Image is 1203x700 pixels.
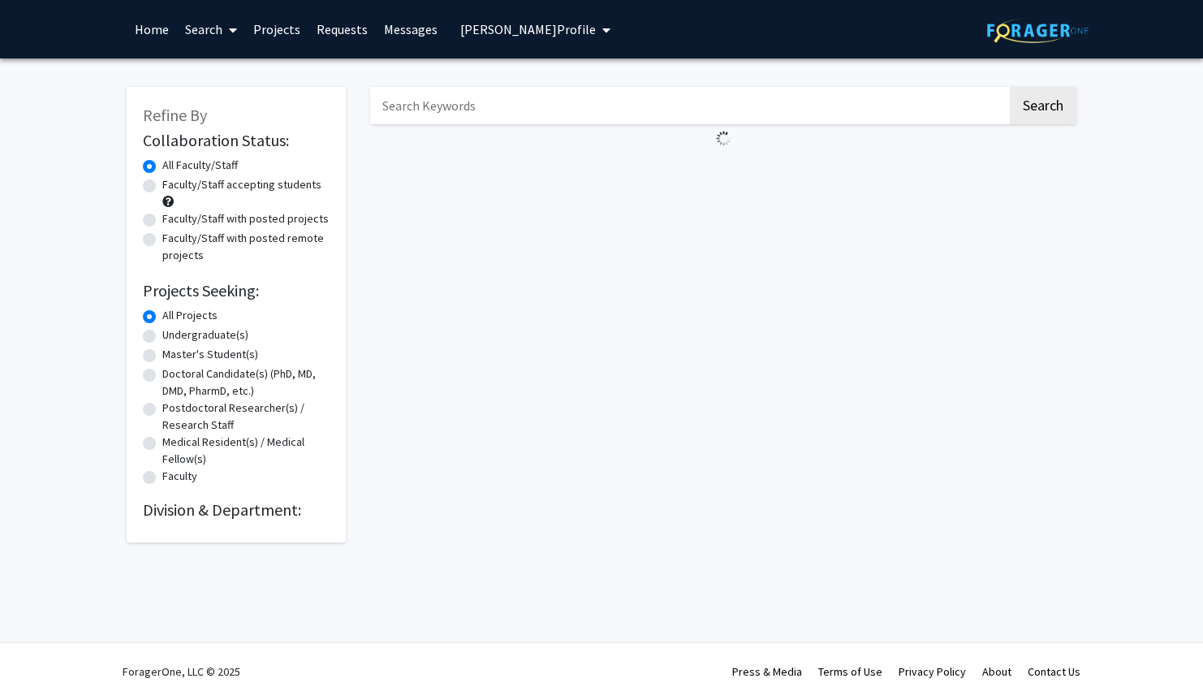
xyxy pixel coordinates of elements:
label: Master's Student(s) [162,346,258,363]
a: Contact Us [1028,664,1080,679]
h2: Projects Seeking: [143,281,330,300]
a: Projects [245,1,308,58]
a: About [982,664,1011,679]
label: Faculty [162,468,197,485]
a: Terms of Use [818,664,882,679]
img: ForagerOne Logo [987,18,1089,43]
a: Requests [308,1,376,58]
a: Home [127,1,177,58]
h2: Division & Department: [143,500,330,520]
a: Press & Media [732,664,802,679]
span: [PERSON_NAME] Profile [460,21,596,37]
img: Loading [709,124,738,153]
label: Postdoctoral Researcher(s) / Research Staff [162,400,330,434]
div: ForagerOne, LLC © 2025 [123,643,240,700]
label: Medical Resident(s) / Medical Fellow(s) [162,434,330,468]
span: Refine By [143,105,207,125]
label: Faculty/Staff with posted remote projects [162,230,330,264]
label: Faculty/Staff with posted projects [162,210,329,227]
a: Privacy Policy [899,664,966,679]
button: Search [1010,87,1076,124]
label: Undergraduate(s) [162,326,248,344]
label: Doctoral Candidate(s) (PhD, MD, DMD, PharmD, etc.) [162,365,330,400]
label: All Faculty/Staff [162,157,238,174]
label: Faculty/Staff accepting students [162,176,321,193]
label: All Projects [162,307,218,324]
nav: Page navigation [370,153,1076,190]
h2: Collaboration Status: [143,131,330,150]
input: Search Keywords [370,87,1007,124]
a: Search [177,1,245,58]
a: Messages [376,1,446,58]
